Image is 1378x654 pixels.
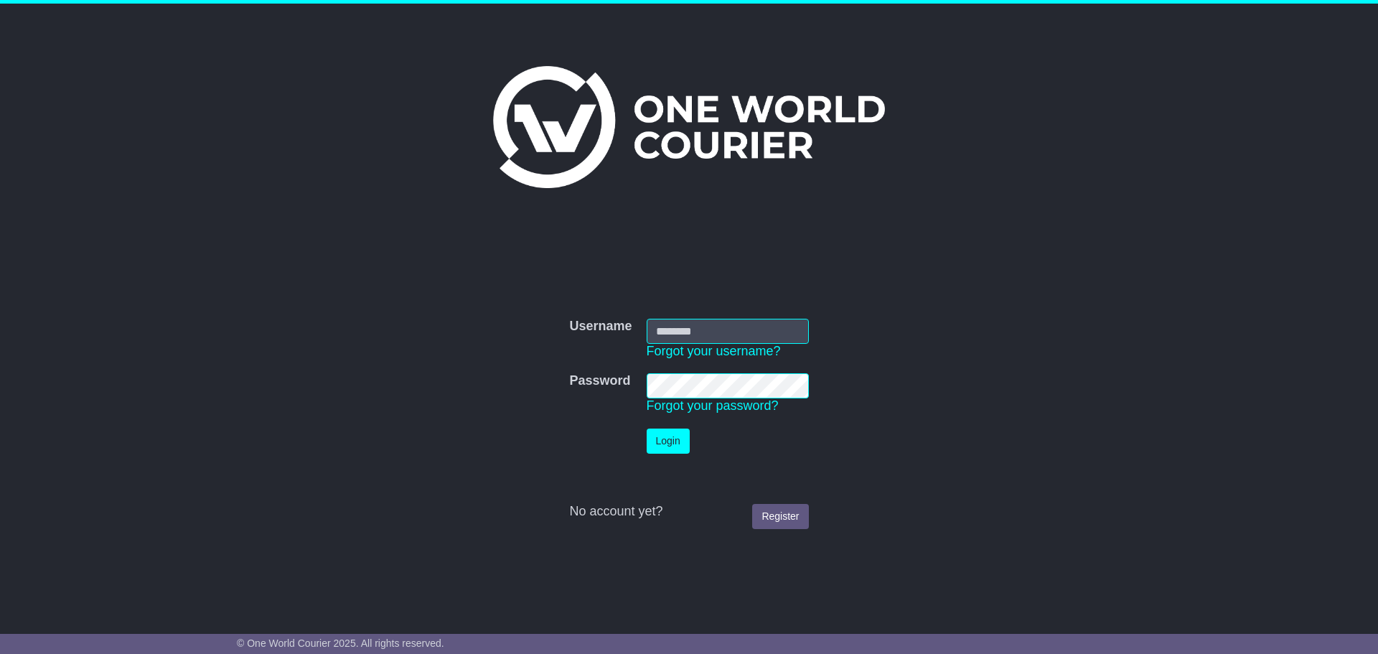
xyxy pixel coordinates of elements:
label: Username [569,319,632,335]
img: One World [493,66,885,188]
button: Login [647,429,690,454]
span: © One World Courier 2025. All rights reserved. [237,637,444,649]
label: Password [569,373,630,389]
a: Forgot your password? [647,398,779,413]
a: Forgot your username? [647,344,781,358]
div: No account yet? [569,504,808,520]
a: Register [752,504,808,529]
